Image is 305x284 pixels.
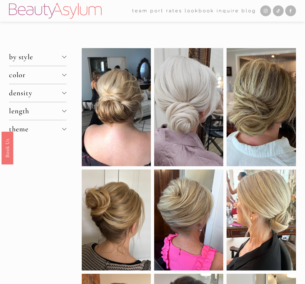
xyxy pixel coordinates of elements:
a: Lookbook [185,6,214,16]
a: Blog [242,6,256,16]
span: color [9,71,62,79]
span: by style [9,53,62,61]
a: Inquire [217,6,239,16]
a: Book Us [2,131,13,164]
button: by style [9,48,66,66]
a: TikTok [273,5,284,16]
button: density [9,84,66,102]
a: Instagram [260,5,271,16]
span: team [132,7,148,15]
a: Facebook [285,5,296,16]
a: Rates [166,6,182,16]
span: density [9,89,62,97]
button: length [9,102,66,120]
button: theme [9,120,66,138]
span: theme [9,125,62,133]
button: color [9,66,66,84]
img: Beauty Asylum | Bridal Hair &amp; Makeup Charlotte &amp; Atlanta [9,3,101,19]
a: port [150,6,164,16]
span: length [9,107,62,115]
a: folder dropdown [132,6,148,16]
